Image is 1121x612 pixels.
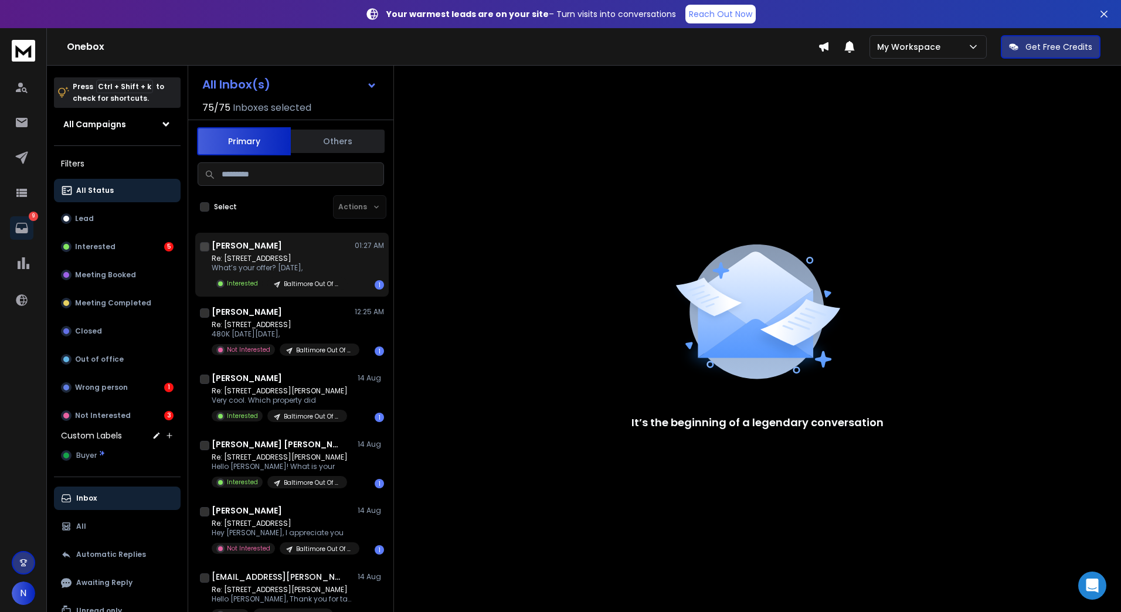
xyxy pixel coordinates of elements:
[212,396,348,405] p: Very cool. Which property did
[164,383,174,392] div: 1
[1025,41,1092,53] p: Get Free Credits
[54,444,181,467] button: Buyer
[212,585,352,594] p: Re: [STREET_ADDRESS][PERSON_NAME]
[54,179,181,202] button: All Status
[54,113,181,136] button: All Campaigns
[12,582,35,605] button: N
[284,412,340,421] p: Baltimore Out Of State Home Owners
[877,41,945,53] p: My Workspace
[358,506,384,515] p: 14 Aug
[386,8,676,20] p: – Turn visits into conversations
[358,572,384,582] p: 14 Aug
[63,118,126,130] h1: All Campaigns
[212,386,348,396] p: Re: [STREET_ADDRESS][PERSON_NAME]
[164,411,174,420] div: 3
[61,430,122,441] h3: Custom Labels
[212,240,282,251] h1: [PERSON_NAME]
[212,594,352,604] p: Hello [PERSON_NAME], Thank you for taking
[54,348,181,371] button: Out of office
[212,329,352,339] p: 480K [DATE][DATE],
[75,270,136,280] p: Meeting Booked
[631,414,884,431] p: It’s the beginning of a legendary conversation
[75,242,116,251] p: Interested
[75,355,124,364] p: Out of office
[54,376,181,399] button: Wrong person1
[212,519,352,528] p: Re: [STREET_ADDRESS]
[76,550,146,559] p: Automatic Replies
[375,413,384,422] div: 1
[54,487,181,510] button: Inbox
[227,345,270,354] p: Not Interested
[197,127,291,155] button: Primary
[54,263,181,287] button: Meeting Booked
[73,81,164,104] p: Press to check for shortcuts.
[284,280,340,288] p: Baltimore Out Of State Home Owners
[164,242,174,251] div: 5
[54,207,181,230] button: Lead
[54,291,181,315] button: Meeting Completed
[54,404,181,427] button: Not Interested3
[212,571,341,583] h1: [EMAIL_ADDRESS][PERSON_NAME][DOMAIN_NAME]
[212,528,352,538] p: Hey [PERSON_NAME], I appreciate you
[233,101,311,115] h3: Inboxes selected
[296,545,352,553] p: Baltimore Out Of State Home Owners
[212,254,347,263] p: Re: [STREET_ADDRESS]
[212,320,352,329] p: Re: [STREET_ADDRESS]
[375,479,384,488] div: 1
[375,545,384,555] div: 1
[75,383,128,392] p: Wrong person
[67,40,818,54] h1: Onebox
[375,346,384,356] div: 1
[689,8,752,20] p: Reach Out Now
[1078,572,1106,600] div: Open Intercom Messenger
[212,438,341,450] h1: [PERSON_NAME] [PERSON_NAME]
[75,327,102,336] p: Closed
[75,411,131,420] p: Not Interested
[355,307,384,317] p: 12:25 AM
[685,5,756,23] a: Reach Out Now
[212,306,282,318] h1: [PERSON_NAME]
[202,101,230,115] span: 75 / 75
[12,40,35,62] img: logo
[375,280,384,290] div: 1
[76,578,133,587] p: Awaiting Reply
[76,451,97,460] span: Buyer
[227,478,258,487] p: Interested
[54,155,181,172] h3: Filters
[358,373,384,383] p: 14 Aug
[193,73,386,96] button: All Inbox(s)
[291,128,385,154] button: Others
[96,80,153,93] span: Ctrl + Shift + k
[212,462,348,471] p: Hello [PERSON_NAME]! What is your
[54,571,181,594] button: Awaiting Reply
[212,372,282,384] h1: [PERSON_NAME]
[76,186,114,195] p: All Status
[75,298,151,308] p: Meeting Completed
[386,8,549,20] strong: Your warmest leads are on your site
[227,279,258,288] p: Interested
[54,319,181,343] button: Closed
[76,522,86,531] p: All
[284,478,340,487] p: Baltimore Out Of State Home Owners
[227,412,258,420] p: Interested
[227,544,270,553] p: Not Interested
[54,235,181,259] button: Interested5
[76,494,97,503] p: Inbox
[212,263,347,273] p: What’s your offer? [DATE],
[1001,35,1100,59] button: Get Free Credits
[214,202,237,212] label: Select
[296,346,352,355] p: Baltimore Out Of State Home Owners
[358,440,384,449] p: 14 Aug
[202,79,270,90] h1: All Inbox(s)
[54,543,181,566] button: Automatic Replies
[75,214,94,223] p: Lead
[212,453,348,462] p: Re: [STREET_ADDRESS][PERSON_NAME]
[355,241,384,250] p: 01:27 AM
[29,212,38,221] p: 9
[54,515,181,538] button: All
[212,505,282,516] h1: [PERSON_NAME]
[10,216,33,240] a: 9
